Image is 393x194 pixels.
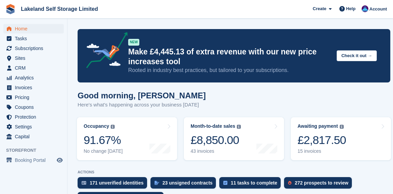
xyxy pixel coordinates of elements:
span: Tasks [15,34,55,43]
p: Make £4,445.13 of extra revenue with our new price increases tool [128,47,331,67]
a: menu [3,63,64,73]
a: menu [3,34,64,43]
a: menu [3,155,64,165]
a: menu [3,24,64,33]
a: Awaiting payment £2,817.50 15 invoices [291,117,391,160]
a: Month-to-date sales £8,850.00 43 invoices [184,117,284,160]
span: Pricing [15,93,55,102]
span: Help [346,5,356,12]
span: Invoices [15,83,55,92]
a: 11 tasks to complete [219,177,284,192]
span: Create [313,5,326,12]
span: Analytics [15,73,55,82]
div: £2,817.50 [298,133,346,147]
a: 23 unsigned contracts [150,177,220,192]
span: Home [15,24,55,33]
img: David Dickson [362,5,368,12]
img: stora-icon-8386f47178a22dfd0bd8f6a31ec36ba5ce8667c1dd55bd0f319d3a0aa187defe.svg [5,4,16,14]
p: Here's what's happening across your business [DATE] [78,101,206,109]
a: Occupancy 91.67% No change [DATE] [77,117,177,160]
img: task-75834270c22a3079a89374b754ae025e5fb1db73e45f91037f5363f120a921f8.svg [223,181,227,185]
p: ACTIONS [78,170,390,174]
a: 272 prospects to review [284,177,355,192]
span: Account [369,6,387,13]
span: Sites [15,53,55,63]
h1: Good morning, [PERSON_NAME] [78,91,206,100]
img: icon-info-grey-7440780725fd019a000dd9b08b2336e03edf1995a4989e88bcd33f0948082b44.svg [111,125,115,129]
div: 272 prospects to review [295,180,348,186]
img: contract_signature_icon-13c848040528278c33f63329250d36e43548de30e8caae1d1a13099fd9432cc5.svg [155,181,159,185]
a: menu [3,93,64,102]
a: Lakeland Self Storage Limited [18,3,101,15]
img: icon-info-grey-7440780725fd019a000dd9b08b2336e03edf1995a4989e88bcd33f0948082b44.svg [237,125,241,129]
span: Protection [15,112,55,122]
a: menu [3,44,64,53]
img: icon-info-grey-7440780725fd019a000dd9b08b2336e03edf1995a4989e88bcd33f0948082b44.svg [340,125,344,129]
a: menu [3,132,64,141]
span: Capital [15,132,55,141]
a: menu [3,73,64,82]
a: menu [3,112,64,122]
div: £8,850.00 [191,133,241,147]
img: price-adjustments-announcement-icon-8257ccfd72463d97f412b2fc003d46551f7dbcb40ab6d574587a9cd5c0d94... [81,32,128,71]
div: 171 unverified identities [90,180,144,186]
span: CRM [15,63,55,73]
div: 11 tasks to complete [231,180,277,186]
span: Subscriptions [15,44,55,53]
div: Month-to-date sales [191,123,235,129]
img: prospect-51fa495bee0391a8d652442698ab0144808aea92771e9ea1ae160a38d050c398.svg [288,181,291,185]
span: Booking Portal [15,155,55,165]
div: 15 invoices [298,148,346,154]
div: 91.67% [84,133,123,147]
button: Check it out → [337,50,377,62]
a: menu [3,102,64,112]
div: 23 unsigned contracts [163,180,213,186]
div: NEW [128,39,139,46]
span: Coupons [15,102,55,112]
p: Rooted in industry best practices, but tailored to your subscriptions. [128,67,331,74]
span: Storefront [6,147,67,154]
div: 43 invoices [191,148,241,154]
div: Occupancy [84,123,109,129]
div: No change [DATE] [84,148,123,154]
a: Preview store [56,156,64,164]
div: Awaiting payment [298,123,338,129]
a: 171 unverified identities [78,177,150,192]
a: menu [3,122,64,131]
img: verify_identity-adf6edd0f0f0b5bbfe63781bf79b02c33cf7c696d77639b501bdc392416b5a36.svg [82,181,86,185]
span: Settings [15,122,55,131]
a: menu [3,83,64,92]
a: menu [3,53,64,63]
